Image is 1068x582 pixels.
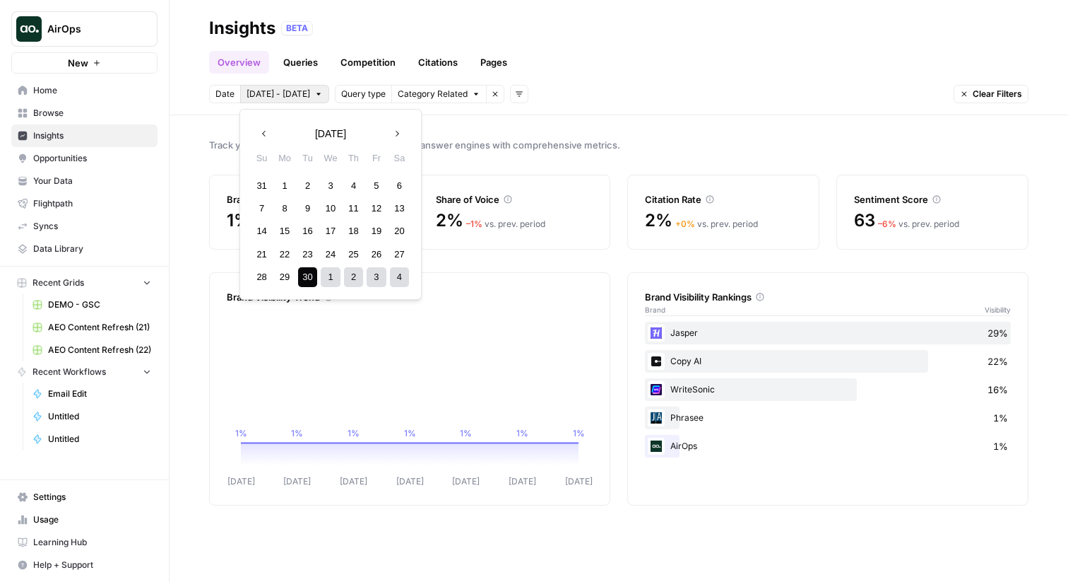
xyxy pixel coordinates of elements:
div: AirOps [645,435,1011,458]
span: Brand [645,304,665,315]
div: Choose Sunday, September 14th, 2025 [252,221,271,240]
div: Choose Saturday, October 4th, 2025 [390,267,409,286]
div: Choose Friday, September 12th, 2025 [367,199,386,218]
button: Recent Workflows [11,361,158,383]
a: Untitled [26,428,158,450]
span: Date [215,88,235,100]
img: 1g82l3ejte092e21yheja5clfcxz [648,409,665,426]
tspan: 1% [235,428,247,438]
tspan: [DATE] [509,476,536,487]
a: Opportunities [11,147,158,170]
div: Choose Sunday, September 21st, 2025 [252,245,271,264]
span: 1% [993,411,1008,425]
div: Choose Wednesday, October 1st, 2025 [321,267,340,286]
span: Email Edit [48,388,151,400]
button: Category Related [391,85,486,103]
span: Clear Filters [973,88,1022,100]
img: yjux4x3lwinlft1ym4yif8lrli78 [648,438,665,455]
div: Brand Visibility [227,192,384,206]
div: Choose Thursday, September 11th, 2025 [344,199,363,218]
img: m99gc1mb2p27l8faod7pewtdphe4 [648,325,665,342]
a: Settings [11,486,158,508]
button: Help + Support [11,554,158,576]
tspan: 1% [460,428,472,438]
tspan: 1% [291,428,303,438]
div: Choose Sunday, August 31st, 2025 [252,176,271,195]
div: vs. prev. period [466,218,545,231]
div: Mo [275,149,295,168]
a: Usage [11,508,158,531]
span: + 0 % [675,219,695,229]
span: Untitled [48,410,151,423]
tspan: 1% [404,428,416,438]
div: Tu [298,149,317,168]
span: – 1 % [466,219,482,229]
span: Category Related [398,88,468,100]
a: Flightpath [11,192,158,215]
span: Learning Hub [33,536,151,549]
span: Help + Support [33,559,151,571]
span: 1% [227,209,251,232]
div: Choose Wednesday, September 10th, 2025 [321,199,340,218]
tspan: 1% [516,428,528,438]
span: Visibility [985,304,1011,315]
div: Choose Friday, October 3rd, 2025 [367,267,386,286]
div: Brand Visibility Trend [227,290,593,304]
span: [DATE] [315,127,346,141]
span: 1% [993,439,1008,453]
div: Choose Friday, September 5th, 2025 [367,176,386,195]
div: Choose Thursday, October 2nd, 2025 [344,267,363,286]
span: Data Library [33,243,151,255]
div: month 2025-09 [250,174,410,289]
span: 2% [436,209,463,232]
div: Insights [209,17,275,40]
a: Overview [209,51,269,74]
button: Clear Filters [954,85,1028,103]
div: Choose Tuesday, September 2nd, 2025 [298,176,317,195]
a: Untitled [26,405,158,428]
div: Share of Voice [436,192,593,206]
span: 29% [987,326,1008,340]
span: DEMO - GSC [48,298,151,311]
a: Browse [11,102,158,124]
a: Pages [472,51,516,74]
div: Choose Thursday, September 25th, 2025 [344,245,363,264]
img: cbtemd9yngpxf5d3cs29ym8ckjcf [648,381,665,398]
span: AirOps [47,22,133,36]
span: 2% [645,209,672,232]
div: Choose Thursday, September 4th, 2025 [344,176,363,195]
tspan: [DATE] [340,476,367,487]
span: Insights [33,129,151,142]
a: Data Library [11,238,158,260]
div: Choose Tuesday, September 30th, 2025 [298,267,317,286]
div: BETA [281,21,313,35]
div: Choose Tuesday, September 16th, 2025 [298,221,317,240]
div: Choose Monday, September 15th, 2025 [275,221,295,240]
span: – 6 % [878,219,896,229]
span: Usage [33,513,151,526]
tspan: 1% [348,428,360,438]
span: [DATE] - [DATE] [247,88,310,100]
span: Flightpath [33,197,151,210]
span: Recent Workflows [32,366,106,378]
span: 63 [854,209,875,232]
div: Choose Friday, September 19th, 2025 [367,221,386,240]
a: Insights [11,124,158,147]
a: AEO Content Refresh (22) [26,339,158,361]
div: Choose Monday, September 22nd, 2025 [275,245,295,264]
tspan: [DATE] [283,476,311,487]
div: Choose Saturday, September 27th, 2025 [390,245,409,264]
div: Choose Monday, September 1st, 2025 [275,176,295,195]
tspan: [DATE] [396,476,424,487]
div: Choose Sunday, September 7th, 2025 [252,199,271,218]
div: Choose Wednesday, September 17th, 2025 [321,221,340,240]
span: 16% [987,383,1008,397]
div: Fr [367,149,386,168]
tspan: [DATE] [452,476,480,487]
span: AEO Content Refresh (22) [48,344,151,356]
div: Choose Monday, September 8th, 2025 [275,199,295,218]
div: Choose Thursday, September 18th, 2025 [344,221,363,240]
div: Brand Visibility Rankings [645,290,1011,304]
div: We [321,149,340,168]
div: Su [252,149,271,168]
